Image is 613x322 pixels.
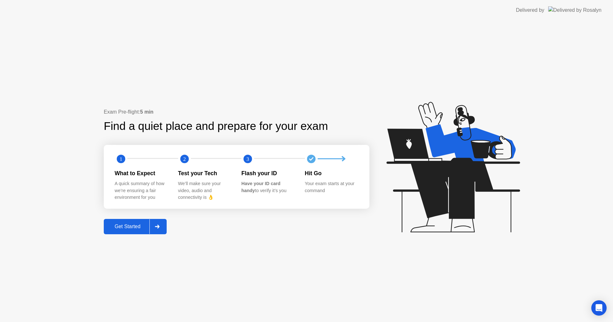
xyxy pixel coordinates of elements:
div: A quick summary of how we’re ensuring a fair environment for you [115,180,168,201]
div: to verify it’s you [241,180,295,194]
b: Have your ID card handy [241,181,280,193]
text: 2 [183,156,185,162]
div: Hit Go [305,169,358,177]
button: Get Started [104,219,167,234]
b: 5 min [140,109,154,115]
div: Get Started [106,224,149,229]
text: 1 [120,156,122,162]
div: Flash your ID [241,169,295,177]
div: Exam Pre-flight: [104,108,369,116]
div: Open Intercom Messenger [591,300,607,316]
img: Delivered by Rosalyn [548,6,602,14]
text: 3 [246,156,249,162]
div: Delivered by [516,6,544,14]
div: Your exam starts at your command [305,180,358,194]
div: We’ll make sure your video, audio and connectivity is 👌 [178,180,231,201]
div: Test your Tech [178,169,231,177]
div: What to Expect [115,169,168,177]
div: Find a quiet place and prepare for your exam [104,118,329,135]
